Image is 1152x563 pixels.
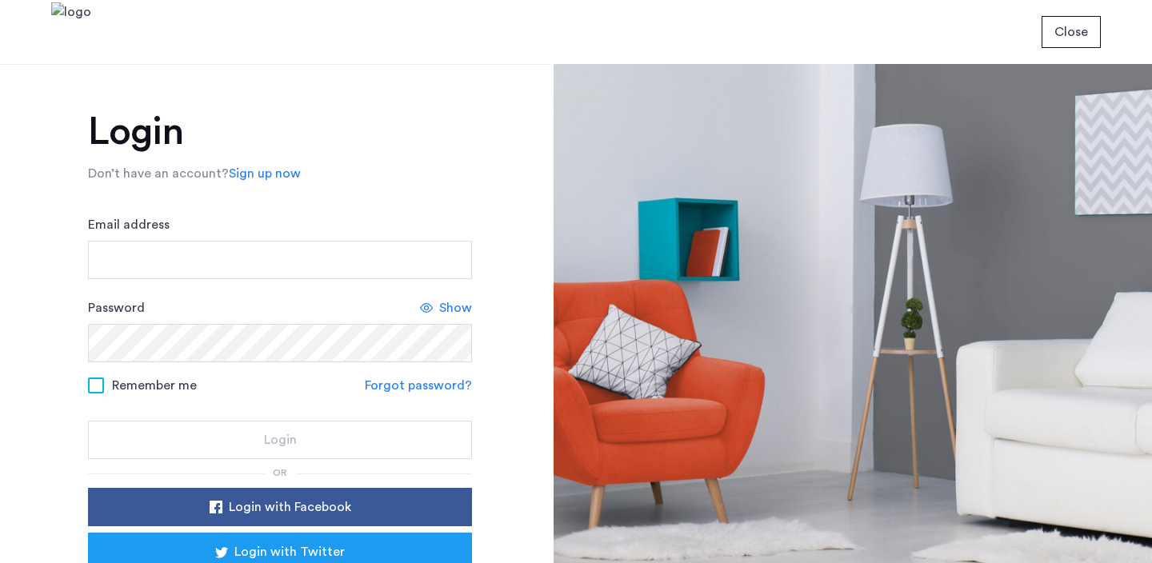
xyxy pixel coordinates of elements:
[88,215,170,234] label: Email address
[365,376,472,395] a: Forgot password?
[88,488,472,526] button: button
[264,430,297,449] span: Login
[1054,22,1088,42] span: Close
[112,376,197,395] span: Remember me
[439,298,472,317] span: Show
[229,164,301,183] a: Sign up now
[273,468,287,477] span: or
[51,2,91,62] img: logo
[88,421,472,459] button: button
[229,497,351,517] span: Login with Facebook
[88,113,472,151] h1: Login
[88,167,229,180] span: Don’t have an account?
[1042,16,1101,48] button: button
[88,298,145,317] label: Password
[234,542,345,561] span: Login with Twitter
